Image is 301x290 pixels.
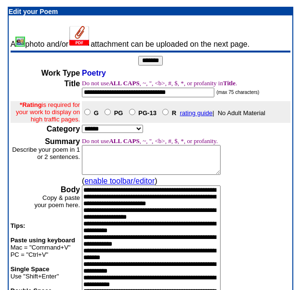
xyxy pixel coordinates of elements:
span: Poetry [82,69,106,77]
b: Tips: [11,222,26,229]
b: Work Type [41,69,80,77]
font: Do not use , ~, ", <b>, #, $, *, or profanity in . [82,79,237,87]
b: ALL CAPS [109,137,139,145]
img: Add/Remove Photo [15,37,25,47]
font: is required for your work to display on high traffic pages. [16,101,80,123]
font: Do not use , ~, ", <b>, #, $, *, or profanity. [82,137,218,145]
b: PG-13 [138,109,157,117]
b: Paste using keyboard [11,237,75,244]
img: Add Attachment [68,26,91,47]
a: rating guide [180,109,212,117]
td: A photo and/or attachment can be uploaded on the next page. [11,26,291,49]
b: Summary [45,137,80,145]
b: G [94,109,99,117]
font: | No Adult Material [82,109,265,117]
p: Edit your Poem [9,8,293,15]
b: PG [114,109,123,117]
b: Category [47,125,80,133]
b: *Rating [20,101,42,108]
font: (max 75 characters) [217,90,260,95]
b: ALL CAPS [109,79,139,87]
b: Title [223,79,236,87]
b: Single Space [11,265,50,273]
b: R [172,109,176,117]
b: Title [64,79,80,88]
b: Body [61,185,80,194]
a: enable toolbar/editor [84,177,155,185]
font: Describe your poem in 1 or 2 sentences. [12,146,80,160]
